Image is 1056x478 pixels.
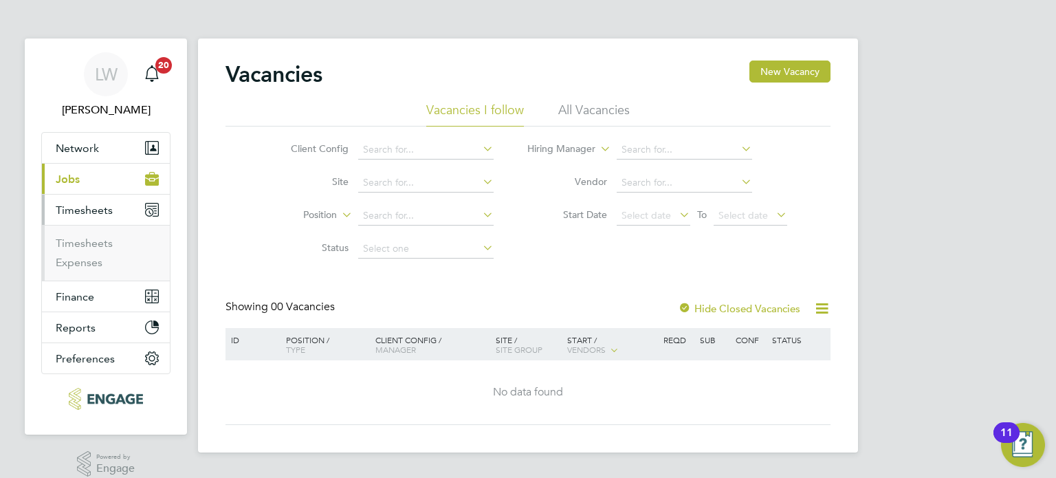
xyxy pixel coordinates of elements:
[42,225,170,281] div: Timesheets
[42,133,170,163] button: Network
[617,140,752,160] input: Search for...
[678,302,800,315] label: Hide Closed Vacancies
[358,173,494,193] input: Search for...
[660,328,696,351] div: Reqd
[492,328,564,361] div: Site /
[155,57,172,74] span: 20
[56,173,80,186] span: Jobs
[225,300,338,314] div: Showing
[42,164,170,194] button: Jobs
[567,344,606,355] span: Vendors
[41,102,170,118] span: Lana Williams
[696,328,732,351] div: Sub
[225,61,322,88] h2: Vacancies
[41,388,170,410] a: Go to home page
[732,328,768,351] div: Conf
[564,328,660,362] div: Start /
[558,102,630,127] li: All Vacancies
[358,206,494,226] input: Search for...
[69,388,142,410] img: xede-logo-retina.png
[41,52,170,118] a: LW[PERSON_NAME]
[1000,433,1013,450] div: 11
[718,209,768,221] span: Select date
[56,321,96,334] span: Reports
[228,328,276,351] div: ID
[42,312,170,343] button: Reports
[269,241,349,254] label: Status
[96,451,135,463] span: Powered by
[95,65,118,83] span: LW
[271,300,335,314] span: 00 Vacancies
[56,237,113,250] a: Timesheets
[138,52,166,96] a: 20
[496,344,542,355] span: Site Group
[286,344,305,355] span: Type
[749,61,830,83] button: New Vacancy
[269,142,349,155] label: Client Config
[56,290,94,303] span: Finance
[77,451,135,477] a: Powered byEngage
[769,328,828,351] div: Status
[1001,423,1045,467] button: Open Resource Center, 11 new notifications
[528,208,607,221] label: Start Date
[516,142,595,156] label: Hiring Manager
[56,256,102,269] a: Expenses
[56,352,115,365] span: Preferences
[228,385,828,400] div: No data found
[426,102,524,127] li: Vacancies I follow
[42,281,170,312] button: Finance
[42,343,170,373] button: Preferences
[269,175,349,188] label: Site
[42,195,170,225] button: Timesheets
[693,206,711,224] span: To
[372,328,492,361] div: Client Config /
[25,39,187,435] nav: Main navigation
[56,204,113,217] span: Timesheets
[617,173,752,193] input: Search for...
[258,208,337,222] label: Position
[96,463,135,475] span: Engage
[358,239,494,259] input: Select one
[621,209,671,221] span: Select date
[375,344,416,355] span: Manager
[358,140,494,160] input: Search for...
[56,142,99,155] span: Network
[528,175,607,188] label: Vendor
[276,328,372,361] div: Position /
